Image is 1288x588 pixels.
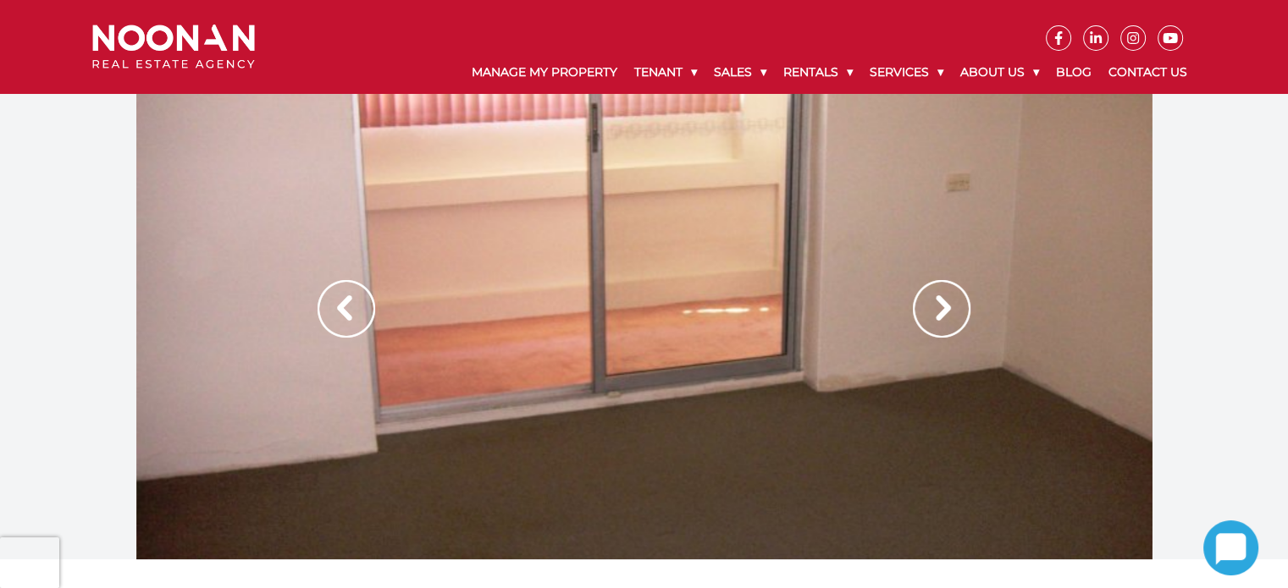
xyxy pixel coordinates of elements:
[1048,51,1100,94] a: Blog
[913,280,970,338] img: Arrow slider
[463,51,626,94] a: Manage My Property
[92,25,255,69] img: Noonan Real Estate Agency
[318,280,375,338] img: Arrow slider
[861,51,952,94] a: Services
[705,51,775,94] a: Sales
[952,51,1048,94] a: About Us
[775,51,861,94] a: Rentals
[626,51,705,94] a: Tenant
[1100,51,1196,94] a: Contact Us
